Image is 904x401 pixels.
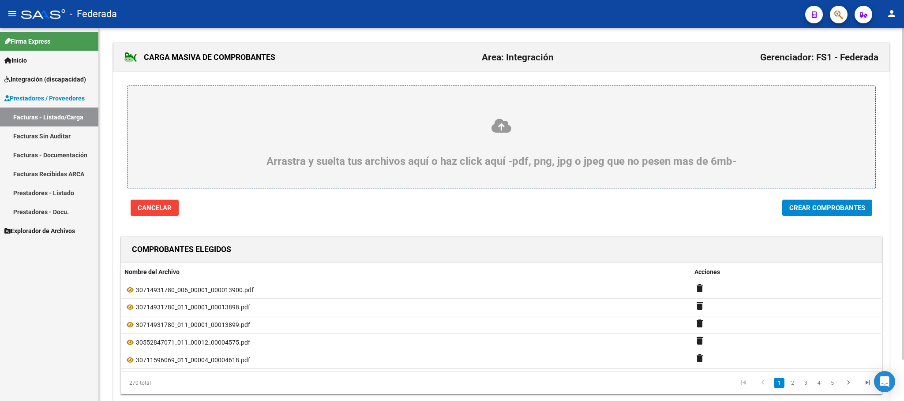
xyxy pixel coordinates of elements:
span: Acciones [694,268,720,275]
li: page 4 [812,375,825,390]
span: Integración (discapacidad) [4,74,86,84]
span: Cancelar [138,204,172,212]
a: 5 [827,378,837,388]
li: page 2 [786,375,799,390]
mat-icon: menu [7,8,18,19]
datatable-header-cell: Acciones [691,263,881,282]
mat-icon: delete [694,318,705,329]
a: go to last page [859,378,876,388]
span: Inicio [4,56,27,65]
mat-icon: delete [694,335,705,346]
li: page 3 [799,375,812,390]
a: 4 [814,378,824,388]
div: Open Intercom Messenger [874,371,895,392]
span: - Federada [70,4,117,24]
span: Nombre del Archivo [124,268,180,275]
span: Crear Comprobantes [789,204,865,212]
a: go to next page [840,378,857,388]
mat-icon: person [886,8,897,19]
button: Cancelar [131,200,179,216]
mat-icon: delete [694,283,705,293]
a: 2 [787,378,798,388]
a: 1 [774,378,784,388]
li: page 5 [825,375,839,390]
a: 3 [800,378,811,388]
span: 30714931780_011_00001_00013899.pdf [136,321,250,328]
span: 30714931780_006_00001_000013900.pdf [136,286,254,293]
a: go to first page [735,378,752,388]
div: Arrastra y suelta tus archivos aquí o haz click aquí -pdf, png, jpg o jpeg que no pesen mas de 6mb- [149,118,854,167]
span: 30552847071_011_00012_00004575.pdf [136,339,250,346]
button: Crear Comprobantes [782,200,872,216]
span: 30714931780_011_00001_00013898.pdf [136,304,250,311]
h1: CARGA MASIVA DE COMPROBANTES [124,50,275,64]
mat-icon: delete [694,353,705,364]
span: 30711596069_011_00004_00004618.pdf [136,356,250,364]
span: Prestadores / Proveedores [4,93,85,103]
h2: Gerenciador: FS1 - Federada [760,49,878,66]
span: Firma Express [4,37,50,46]
a: go to previous page [754,378,771,388]
datatable-header-cell: Nombre del Archivo [121,263,691,282]
li: page 1 [773,375,786,390]
h1: COMPROBANTES ELEGIDOS [132,242,231,256]
h2: Area: Integración [482,49,554,66]
div: 270 total [121,372,271,394]
mat-icon: delete [694,301,705,311]
span: Explorador de Archivos [4,226,75,236]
